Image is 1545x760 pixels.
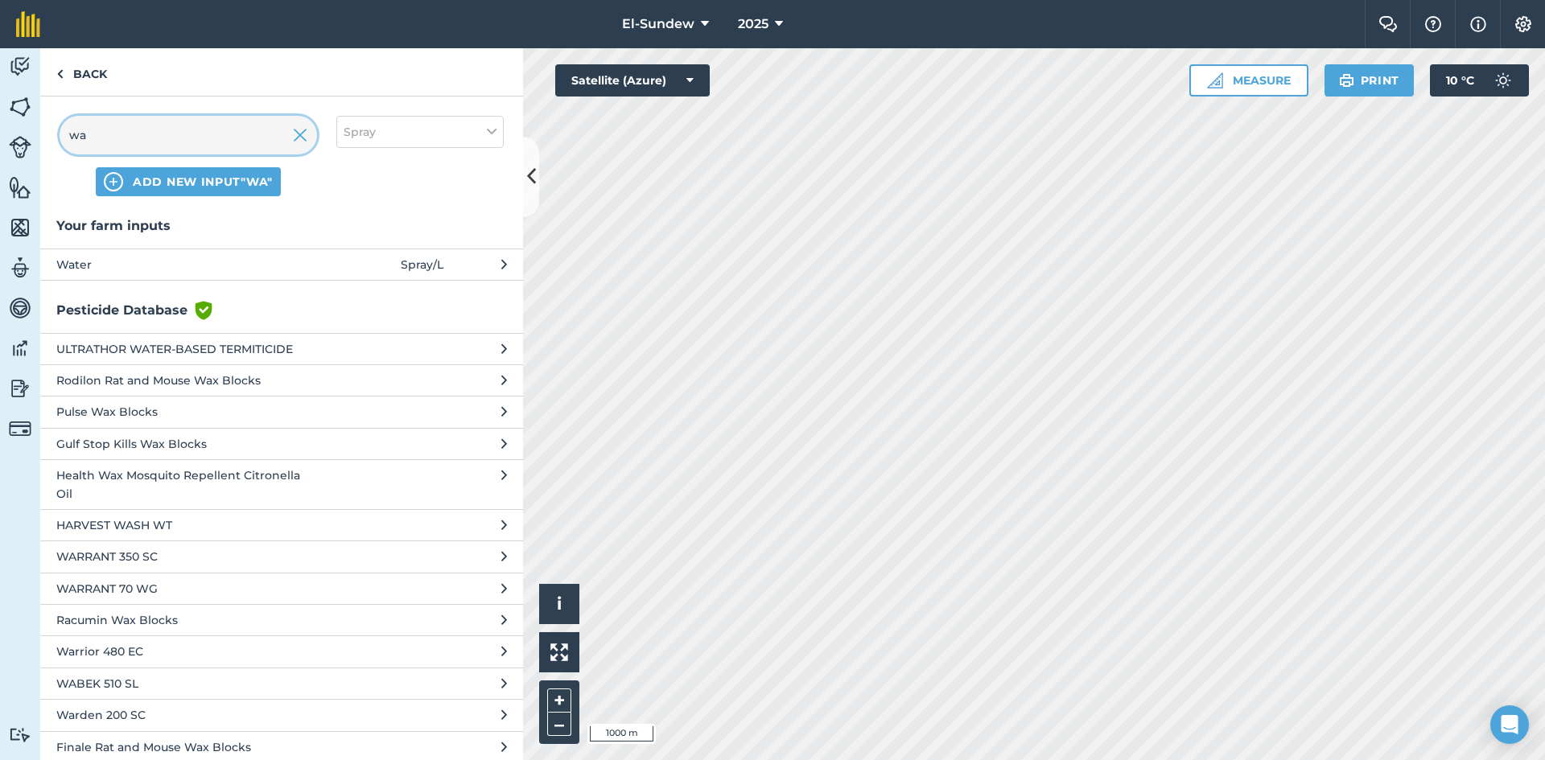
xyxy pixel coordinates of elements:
[56,466,319,503] span: Health Wax Mosquito Repellent Citronella Oil
[56,580,319,598] span: WARRANT 70 WG
[1430,64,1529,97] button: 10 °C
[56,403,319,421] span: Pulse Wax Blocks
[40,333,523,364] button: ULTRATHOR WATER-BASED TERMITICIDE
[40,668,523,699] button: WABEK 510 SL
[738,14,768,34] span: 2025
[344,123,376,141] span: Spray
[40,364,523,396] button: Rodilon Rat and Mouse Wax Blocks
[56,256,319,273] span: Water
[9,376,31,401] img: svg+xml;base64,PD94bWwgdmVyc2lvbj0iMS4wIiBlbmNvZGluZz0idXRmLTgiPz4KPCEtLSBHZW5lcmF0b3I6IEFkb2JlIE...
[557,594,562,614] span: i
[547,688,571,713] button: +
[16,11,40,37] img: fieldmargin Logo
[133,174,273,190] span: ADD NEW INPUT "wa"
[9,55,31,79] img: svg+xml;base64,PD94bWwgdmVyc2lvbj0iMS4wIiBlbmNvZGluZz0idXRmLTgiPz4KPCEtLSBHZW5lcmF0b3I6IEFkb2JlIE...
[40,48,123,96] a: Back
[56,738,319,756] span: Finale Rat and Mouse Wax Blocks
[56,516,319,534] span: HARVEST WASH WT
[60,116,317,154] input: Search
[40,216,523,236] h3: Your farm inputs
[56,675,319,692] span: WABEK 510 SL
[9,417,31,440] img: svg+xml;base64,PD94bWwgdmVyc2lvbj0iMS4wIiBlbmNvZGluZz0idXRmLTgiPz4KPCEtLSBHZW5lcmF0b3I6IEFkb2JlIE...
[9,336,31,360] img: svg+xml;base64,PD94bWwgdmVyc2lvbj0iMS4wIiBlbmNvZGluZz0idXRmLTgiPz4KPCEtLSBHZW5lcmF0b3I6IEFkb2JlIE...
[56,611,319,629] span: Racumin Wax Blocks
[1490,705,1529,744] div: Open Intercom Messenger
[40,699,523,730] button: Warden 200 SC
[40,459,523,509] button: Health Wax Mosquito Repellent Citronella Oil
[293,125,307,145] img: svg+xml;base64,PHN2ZyB4bWxucz0iaHR0cDovL3d3dy53My5vcmcvMjAwMC9zdmciIHdpZHRoPSIyMiIgaGVpZ2h0PSIzMC...
[550,643,568,661] img: Four arrows, one pointing top left, one top right, one bottom right and the last bottom left
[40,573,523,604] button: WARRANT 70 WG
[56,706,319,724] span: Warden 200 SC
[1514,16,1533,32] img: A cog icon
[9,136,31,158] img: svg+xml;base64,PD94bWwgdmVyc2lvbj0iMS4wIiBlbmNvZGluZz0idXRmLTgiPz4KPCEtLSBHZW5lcmF0b3I6IEFkb2JlIE...
[9,216,31,240] img: svg+xml;base64,PHN2ZyB4bWxucz0iaHR0cDovL3d3dy53My5vcmcvMjAwMC9zdmciIHdpZHRoPSI1NiIgaGVpZ2h0PSI2MC...
[56,372,319,389] span: Rodilon Rat and Mouse Wax Blocks
[1339,71,1354,90] img: svg+xml;base64,PHN2ZyB4bWxucz0iaHR0cDovL3d3dy53My5vcmcvMjAwMC9zdmciIHdpZHRoPSIxOSIgaGVpZ2h0PSIyNC...
[40,540,523,572] button: WARRANT 350 SC
[104,172,123,191] img: svg+xml;base64,PHN2ZyB4bWxucz0iaHR0cDovL3d3dy53My5vcmcvMjAwMC9zdmciIHdpZHRoPSIxNCIgaGVpZ2h0PSIyNC...
[1446,64,1474,97] span: 10 ° C
[9,175,31,199] img: svg+xml;base64,PHN2ZyB4bWxucz0iaHR0cDovL3d3dy53My5vcmcvMjAwMC9zdmciIHdpZHRoPSI1NiIgaGVpZ2h0PSI2MC...
[401,256,443,273] span: Spray / L
[9,296,31,320] img: svg+xml;base64,PD94bWwgdmVyc2lvbj0iMS4wIiBlbmNvZGluZz0idXRmLTgiPz4KPCEtLSBHZW5lcmF0b3I6IEFkb2JlIE...
[56,340,319,358] span: ULTRATHOR WATER-BASED TERMITICIDE
[1487,64,1519,97] img: svg+xml;base64,PD94bWwgdmVyc2lvbj0iMS4wIiBlbmNvZGluZz0idXRmLTgiPz4KPCEtLSBHZW5lcmF0b3I6IEFkb2JlIE...
[40,604,523,635] button: Racumin Wax Blocks
[40,509,523,540] button: HARVEST WASH WT
[336,116,504,148] button: Spray
[40,300,523,321] h3: Pesticide Database
[539,584,579,624] button: i
[9,256,31,280] img: svg+xml;base64,PD94bWwgdmVyc2lvbj0iMS4wIiBlbmNvZGluZz0idXRmLTgiPz4KPCEtLSBHZW5lcmF0b3I6IEFkb2JlIE...
[96,167,281,196] button: ADD NEW INPUT"wa"
[1423,16,1443,32] img: A question mark icon
[555,64,710,97] button: Satellite (Azure)
[9,95,31,119] img: svg+xml;base64,PHN2ZyB4bWxucz0iaHR0cDovL3d3dy53My5vcmcvMjAwMC9zdmciIHdpZHRoPSI1NiIgaGVpZ2h0PSI2MC...
[56,643,319,660] span: Warrior 480 EC
[56,64,64,84] img: svg+xml;base64,PHN2ZyB4bWxucz0iaHR0cDovL3d3dy53My5vcmcvMjAwMC9zdmciIHdpZHRoPSI5IiBoZWlnaHQ9IjI0Ii...
[1470,14,1486,34] img: svg+xml;base64,PHN2ZyB4bWxucz0iaHR0cDovL3d3dy53My5vcmcvMjAwMC9zdmciIHdpZHRoPSIxNyIgaGVpZ2h0PSIxNy...
[1207,72,1223,88] img: Ruler icon
[1378,16,1398,32] img: Two speech bubbles overlapping with the left bubble in the forefront
[9,727,31,742] img: svg+xml;base64,PD94bWwgdmVyc2lvbj0iMS4wIiBlbmNvZGluZz0idXRmLTgiPz4KPCEtLSBHZW5lcmF0b3I6IEFkb2JlIE...
[1189,64,1308,97] button: Measure
[547,713,571,736] button: –
[40,635,523,667] button: Warrior 480 EC
[56,435,319,453] span: Gulf Stop Kills Wax Blocks
[1325,64,1415,97] button: Print
[40,249,523,280] button: Water Spray/L
[40,396,523,427] button: Pulse Wax Blocks
[622,14,694,34] span: El-Sundew
[56,548,319,565] span: WARRANT 350 SC
[40,428,523,459] button: Gulf Stop Kills Wax Blocks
